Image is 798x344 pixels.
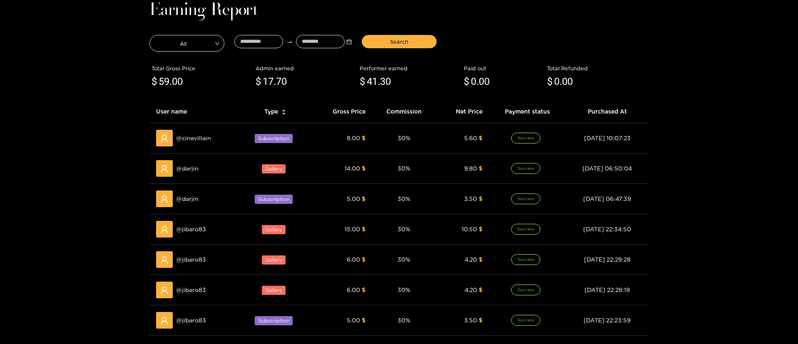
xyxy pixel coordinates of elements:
div: Total Gross Price [152,64,251,72]
span: @ darjin [176,194,199,203]
span: .70 [273,76,287,87]
th: User name [149,100,239,123]
span: @ darjin [176,164,199,173]
span: [DATE] 22:29:28 [584,256,631,262]
span: Search [390,37,408,46]
span: $ [362,287,365,293]
span: 30 % [398,256,410,262]
span: user [160,134,169,143]
span: @ cinevillain [176,134,211,143]
span: $ [479,317,482,323]
button: Search [362,35,437,48]
span: caret-up [281,108,286,113]
span: Subscription [255,134,293,143]
span: 30 % [398,196,410,202]
span: [DATE] 22:23:59 [584,317,631,323]
span: Success [511,254,540,265]
span: 5.00 [347,196,360,202]
div: Paid out [464,64,543,72]
span: $ [479,256,482,262]
span: 30 % [398,287,410,293]
span: 30 % [398,317,410,323]
span: [DATE] 22:28:19 [584,287,630,293]
span: to [286,39,293,45]
span: $ [362,165,365,171]
span: Subscription [255,195,293,204]
span: Success [511,315,540,326]
span: $ [362,226,365,232]
span: 6.00 [347,256,360,262]
span: 10.50 [462,226,477,232]
span: $ [256,74,261,90]
span: 30 % [398,226,410,232]
span: $ [360,74,365,90]
span: Gallery [262,255,286,265]
span: 15.00 [345,226,360,232]
span: user [160,225,169,234]
span: [DATE] 10:07:23 [584,135,631,141]
span: 0 [471,76,476,87]
span: @ jibaro83 [176,225,206,234]
th: Purchased At [566,100,649,123]
span: user [160,195,169,203]
span: $ [362,256,365,262]
span: $ [479,226,482,232]
span: $ [547,74,552,90]
span: Success [511,133,540,144]
span: $ [152,74,157,90]
span: 4.20 [465,256,477,262]
span: @ jibaro83 [176,285,206,295]
span: 6.00 [347,287,360,293]
span: @ jibaro83 [176,255,206,264]
span: 8.00 [347,135,360,141]
th: Gross Price [311,100,372,123]
span: 4.20 [465,287,477,293]
span: user [160,165,169,173]
span: [DATE] 06:50:04 [582,165,632,171]
span: 41 [367,76,378,87]
h1: Earning Report [149,5,649,16]
span: [DATE] 06:47:39 [583,196,631,202]
span: Subscription [255,316,293,325]
span: $ [362,196,365,202]
span: user [160,256,169,264]
span: Gallery [262,225,286,234]
span: Gallery [262,164,286,173]
span: Success [511,163,540,174]
span: $ [479,196,482,202]
span: 5.00 [347,317,360,323]
span: Gallery [262,286,286,295]
span: $ [479,165,482,171]
span: swap-right [286,39,293,45]
th: Commission [372,100,436,123]
span: 3.50 [464,196,477,202]
span: .30 [378,76,391,87]
div: Total Refunded [547,64,647,72]
span: user [160,286,169,295]
span: [DATE] 22:34:50 [583,226,631,232]
th: Net Price [436,100,489,123]
span: user [160,317,169,325]
span: $ [464,74,469,90]
span: 0 [554,76,559,87]
span: 5.60 [464,135,477,141]
th: Payment status [489,100,566,123]
span: caret-down [281,111,286,116]
span: 9.80 [464,165,477,171]
span: 17 [263,76,273,87]
span: 59 [159,76,169,87]
span: 30 % [398,165,410,171]
div: Admin earned [256,64,355,72]
span: Success [511,224,540,235]
span: 3.50 [464,317,477,323]
span: $ [479,135,482,141]
span: .00 [169,76,183,87]
span: $ [362,317,365,323]
span: All [150,37,224,49]
span: 30 % [398,135,410,141]
span: Success [511,285,540,295]
div: Performer earned [360,64,460,72]
span: $ [362,135,365,141]
span: Type [264,107,278,116]
span: @ jibaro83 [176,316,206,325]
